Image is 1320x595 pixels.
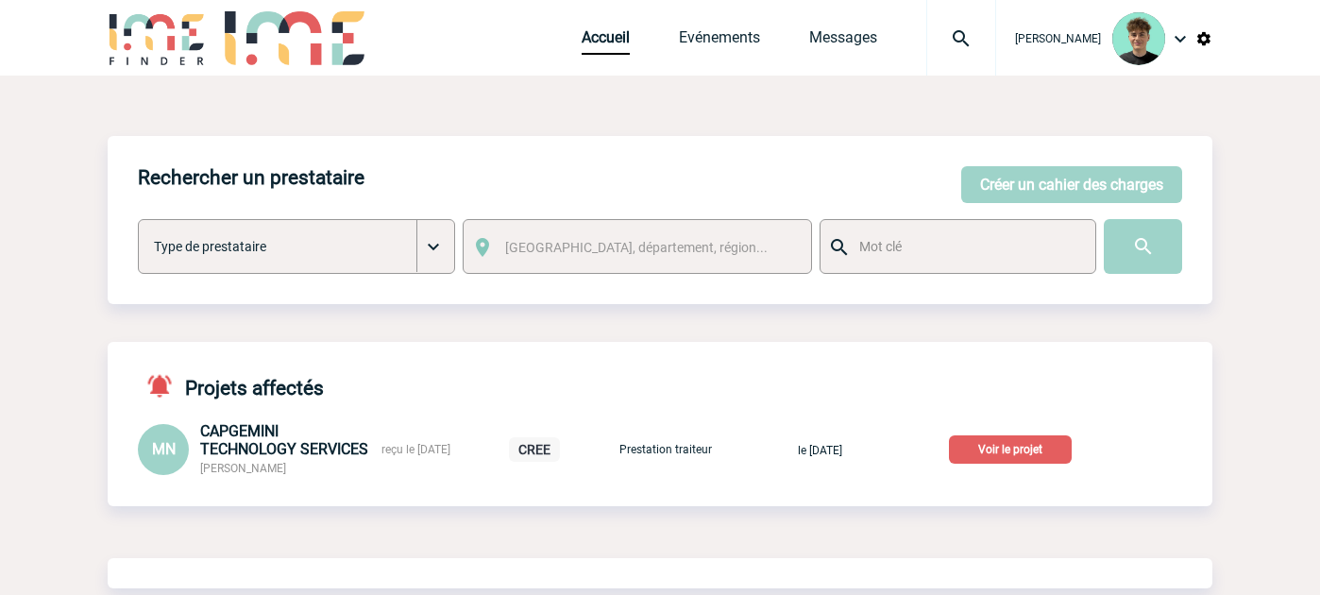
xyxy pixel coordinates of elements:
[138,372,324,399] h4: Projets affectés
[509,437,560,462] p: CREE
[108,11,206,65] img: IME-Finder
[1015,32,1101,45] span: [PERSON_NAME]
[1112,12,1165,65] img: 131612-0.png
[798,444,842,457] span: le [DATE]
[949,435,1072,464] p: Voir le projet
[138,166,364,189] h4: Rechercher un prestataire
[200,462,286,475] span: [PERSON_NAME]
[1104,219,1182,274] input: Submit
[505,240,768,255] span: [GEOGRAPHIC_DATA], département, région...
[809,28,877,55] a: Messages
[152,440,176,458] span: MN
[582,28,630,55] a: Accueil
[200,422,368,458] span: CAPGEMINI TECHNOLOGY SERVICES
[618,443,713,456] p: Prestation traiteur
[145,372,185,399] img: notifications-active-24-px-r.png
[855,234,1078,259] input: Mot clé
[381,443,450,456] span: reçu le [DATE]
[679,28,760,55] a: Evénements
[949,439,1079,457] a: Voir le projet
